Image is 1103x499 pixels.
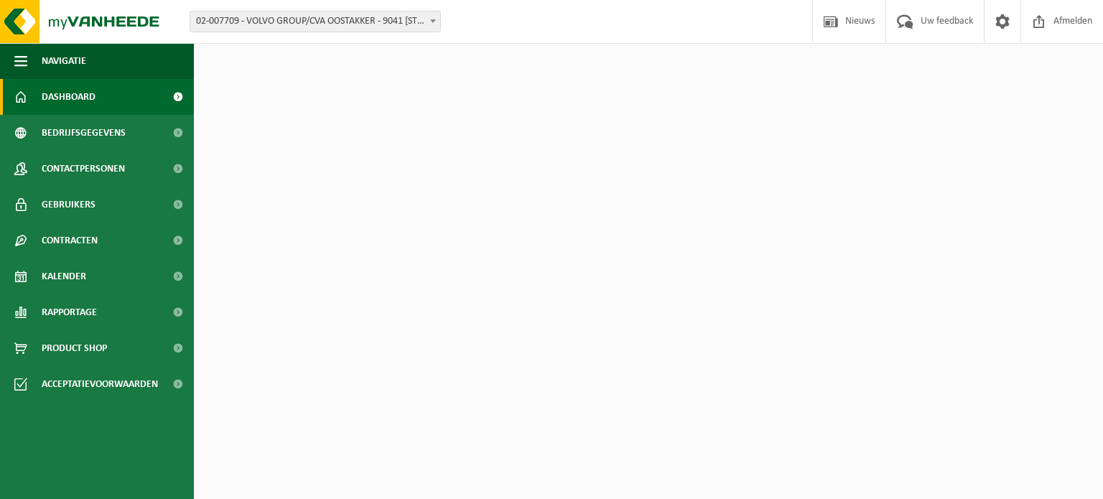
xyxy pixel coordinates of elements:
span: Product Shop [42,330,107,366]
span: Dashboard [42,79,96,115]
span: 02-007709 - VOLVO GROUP/CVA OOSTAKKER - 9041 OOSTAKKER, SMALLEHEERWEG 31 [190,11,440,32]
span: Bedrijfsgegevens [42,115,126,151]
span: 02-007709 - VOLVO GROUP/CVA OOSTAKKER - 9041 OOSTAKKER, SMALLEHEERWEG 31 [190,11,441,32]
span: Rapportage [42,294,97,330]
span: Kalender [42,258,86,294]
span: Contracten [42,223,98,258]
span: Navigatie [42,43,86,79]
span: Acceptatievoorwaarden [42,366,158,402]
span: Gebruikers [42,187,96,223]
span: Contactpersonen [42,151,125,187]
